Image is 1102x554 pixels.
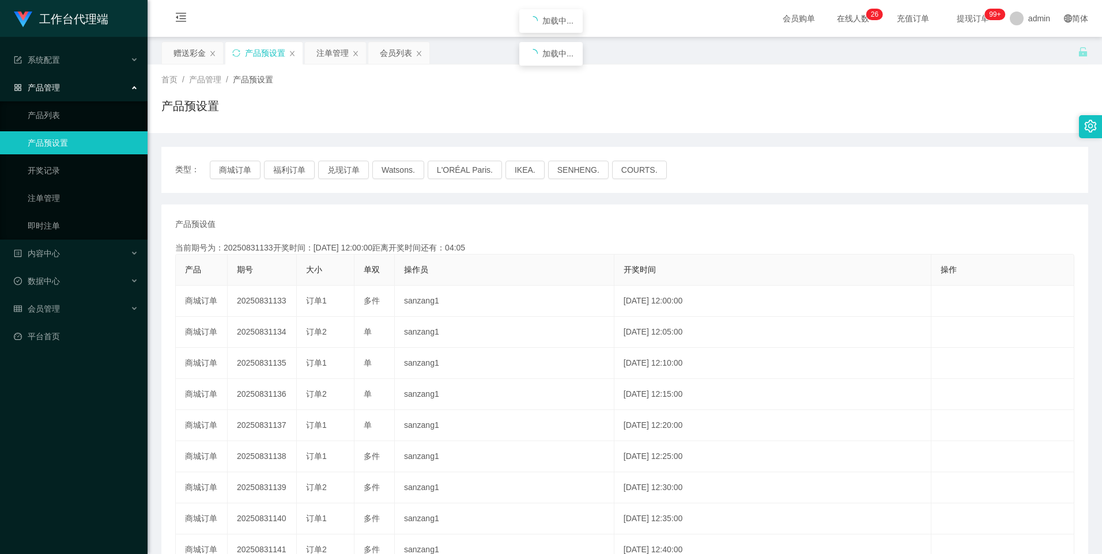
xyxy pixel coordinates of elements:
[14,14,108,23] a: 工作台代理端
[289,50,296,57] i: 图标: close
[14,276,60,286] span: 数据中心
[228,286,297,317] td: 20250831133
[173,42,206,64] div: 赠送彩金
[14,55,60,64] span: 系统配置
[182,75,184,84] span: /
[364,389,372,399] span: 单
[176,348,228,379] td: 商城订单
[941,265,957,274] span: 操作
[505,161,545,179] button: IKEA.
[189,75,221,84] span: 产品管理
[176,379,228,410] td: 商城订单
[228,317,297,348] td: 20250831134
[161,97,219,115] h1: 产品预设置
[306,420,327,430] span: 订单1
[14,249,22,257] i: 图标: profile
[364,327,372,336] span: 单
[364,358,372,367] span: 单
[614,441,931,472] td: [DATE] 12:25:00
[364,296,380,305] span: 多件
[380,42,412,64] div: 会员列表
[226,75,228,84] span: /
[14,249,60,258] span: 内容中心
[352,50,359,57] i: 图标: close
[372,161,424,179] button: Watsons.
[185,265,201,274] span: 产品
[306,514,327,523] span: 订单1
[39,1,108,37] h1: 工作台代理端
[28,159,138,182] a: 开奖记录
[831,14,875,22] span: 在线人数
[306,483,327,492] span: 订单2
[395,441,614,472] td: sanzang1
[395,286,614,317] td: sanzang1
[395,410,614,441] td: sanzang1
[612,161,667,179] button: COURTS.
[228,503,297,534] td: 20250831140
[306,389,327,399] span: 订单2
[542,49,573,58] span: 加载中...
[951,14,995,22] span: 提现订单
[364,483,380,492] span: 多件
[175,242,1074,254] div: 当前期号为：20250831133开奖时间：[DATE] 12:00:00距离开奖时间还有：04:05
[306,296,327,305] span: 订单1
[306,265,322,274] span: 大小
[1078,47,1088,57] i: 图标: unlock
[209,50,216,57] i: 图标: close
[161,75,178,84] span: 首页
[614,410,931,441] td: [DATE] 12:20:00
[14,305,22,313] i: 图标: table
[228,348,297,379] td: 20250831135
[875,9,879,20] p: 6
[395,472,614,503] td: sanzang1
[614,348,931,379] td: [DATE] 12:10:00
[316,42,349,64] div: 注单管理
[395,317,614,348] td: sanzang1
[548,161,609,179] button: SENHENG.
[14,83,60,92] span: 产品管理
[233,75,273,84] span: 产品预设置
[395,503,614,534] td: sanzang1
[176,472,228,503] td: 商城订单
[364,420,372,430] span: 单
[28,214,138,237] a: 即时注单
[1064,14,1072,22] i: 图标: global
[14,277,22,285] i: 图标: check-circle-o
[624,265,656,274] span: 开奖时间
[264,161,315,179] button: 福利订单
[14,325,138,348] a: 图标: dashboard平台首页
[614,472,931,503] td: [DATE] 12:30:00
[318,161,369,179] button: 兑现订单
[306,358,327,367] span: 订单1
[306,545,327,554] span: 订单2
[364,265,380,274] span: 单双
[395,379,614,410] td: sanzang1
[210,161,261,179] button: 商城订单
[28,131,138,154] a: 产品预设置
[14,12,32,28] img: logo.9652507e.png
[176,286,228,317] td: 商城订单
[175,161,210,179] span: 类型：
[428,161,502,179] button: L'ORÉAL Paris.
[871,9,875,20] p: 2
[364,545,380,554] span: 多件
[228,379,297,410] td: 20250831136
[891,14,935,22] span: 充值订单
[228,472,297,503] td: 20250831139
[984,9,1005,20] sup: 1026
[404,265,428,274] span: 操作员
[614,503,931,534] td: [DATE] 12:35:00
[175,218,216,230] span: 产品预设值
[1084,120,1097,132] i: 图标: setting
[232,49,240,57] i: 图标: sync
[395,348,614,379] td: sanzang1
[364,514,380,523] span: 多件
[28,187,138,210] a: 注单管理
[866,9,883,20] sup: 26
[542,16,573,25] span: 加载中...
[161,1,201,37] i: 图标: menu-fold
[614,317,931,348] td: [DATE] 12:05:00
[364,451,380,461] span: 多件
[306,327,327,336] span: 订单2
[614,286,931,317] td: [DATE] 12:00:00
